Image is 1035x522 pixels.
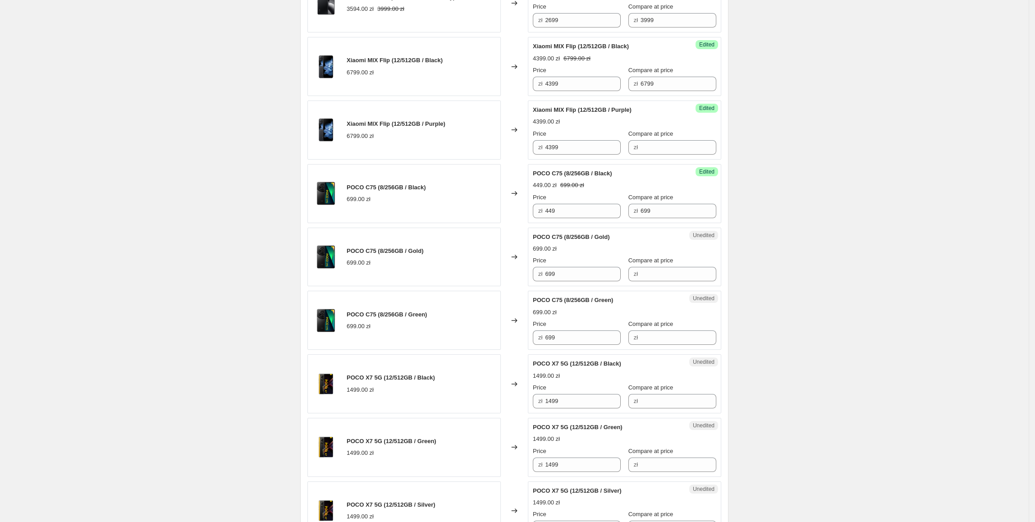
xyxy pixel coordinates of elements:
img: 18393_black_80x.png [312,180,339,207]
span: Price [533,257,546,264]
img: 18393_black_80x.png [312,307,339,334]
span: zł [634,207,638,214]
div: 1499.00 zł [533,435,560,444]
span: Compare at price [628,321,673,327]
span: zł [538,270,542,277]
span: Compare at price [628,3,673,10]
span: zł [634,144,638,151]
div: 4399.00 zł [533,117,560,126]
div: 699.00 zł [533,308,557,317]
span: zł [634,270,638,277]
img: 19268_O16P_Black_back_front_80x.png [312,371,339,398]
span: Price [533,511,546,517]
span: Unedited [693,485,714,493]
img: 19268_O16P_Black_back_front_80x.png [312,434,339,461]
div: 1499.00 zł [347,449,374,458]
div: 1499.00 zł [533,498,560,507]
span: POCO C75 (8/256GB / Black) [533,170,612,177]
span: Unedited [693,232,714,239]
span: Compare at price [628,67,673,73]
strike: 3999.00 zł [377,5,404,14]
img: XIAOMI_MIX_FLIP_BLACK_80x.png [312,116,339,143]
div: 6799.00 zł [347,68,374,77]
span: Edited [699,41,714,48]
span: Edited [699,168,714,175]
span: zł [538,334,542,341]
div: 699.00 zł [347,258,371,267]
strike: 6799.00 zł [563,54,591,63]
span: POCO C75 (8/256GB / Gold) [347,247,424,254]
strike: 699.00 zł [560,181,584,190]
span: Price [533,67,546,73]
span: Xiaomi MIX Flip (12/512GB / Black) [533,43,629,50]
span: zł [634,334,638,341]
span: POCO C75 (8/256GB / Gold) [533,234,610,240]
span: Price [533,3,546,10]
span: zł [538,17,542,23]
span: zł [538,80,542,87]
div: 6799.00 zł [347,132,374,141]
span: Compare at price [628,448,673,454]
div: 4399.00 zł [533,54,560,63]
span: Xiaomi MIX Flip (12/512GB / Purple) [347,120,445,127]
span: Compare at price [628,257,673,264]
span: zł [634,80,638,87]
span: POCO X7 5G (12/512GB / Silver) [533,487,622,494]
span: POCO X7 5G (12/512GB / Silver) [347,501,435,508]
span: Compare at price [628,384,673,391]
div: 699.00 zł [533,244,557,253]
span: Price [533,194,546,201]
div: 699.00 zł [347,195,371,204]
span: Compare at price [628,511,673,517]
span: Unedited [693,295,714,302]
span: POCO C75 (8/256GB / Green) [533,297,613,303]
img: XIAOMI_MIX_FLIP_BLACK_80x.png [312,53,339,80]
span: zł [634,398,638,404]
span: POCO X7 5G (12/512GB / Green) [533,424,623,430]
div: 3594.00 zł [347,5,374,14]
span: zł [538,461,542,468]
span: Unedited [693,422,714,429]
span: zł [634,461,638,468]
span: POCO C75 (8/256GB / Black) [347,184,426,191]
span: Price [533,321,546,327]
span: POCO C75 (8/256GB / Green) [347,311,427,318]
span: Unedited [693,358,714,366]
span: Price [533,384,546,391]
span: Price [533,448,546,454]
div: 699.00 zł [347,322,371,331]
span: zł [634,17,638,23]
div: 1499.00 zł [347,385,374,394]
span: zł [538,398,542,404]
span: Price [533,130,546,137]
span: Edited [699,105,714,112]
div: 1499.00 zł [347,512,374,521]
span: Compare at price [628,194,673,201]
span: POCO X7 5G (12/512GB / Black) [347,374,435,381]
span: Xiaomi MIX Flip (12/512GB / Purple) [533,106,632,113]
span: zł [538,207,542,214]
span: POCO X7 5G (12/512GB / Green) [347,438,436,444]
span: zł [538,144,542,151]
div: 449.00 zł [533,181,557,190]
span: Xiaomi MIX Flip (12/512GB / Black) [347,57,443,64]
img: 18393_black_80x.png [312,243,339,270]
div: 1499.00 zł [533,371,560,380]
span: POCO X7 5G (12/512GB / Black) [533,360,621,367]
span: Compare at price [628,130,673,137]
